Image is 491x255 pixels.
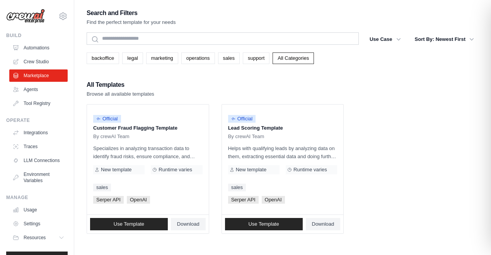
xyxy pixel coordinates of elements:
p: Lead Scoring Template [228,124,338,132]
a: Use Template [90,218,168,230]
button: Resources [9,231,68,244]
span: By crewAI Team [93,133,130,140]
span: OpenAI [127,196,150,204]
span: Use Template [114,221,144,227]
a: Crew Studio [9,56,68,68]
span: Download [177,221,199,227]
a: Automations [9,42,68,54]
a: Agents [9,83,68,96]
a: sales [218,52,240,64]
a: legal [122,52,143,64]
div: Operate [6,117,68,123]
a: Tool Registry [9,97,68,110]
p: Helps with qualifying leads by analyzing data on them, extracting essential data and doing furthe... [228,144,338,160]
span: Download [312,221,334,227]
button: Sort By: Newest First [410,32,479,46]
p: Find the perfect template for your needs [87,19,176,26]
a: Settings [9,218,68,230]
h2: Search and Filters [87,8,176,19]
a: sales [228,184,246,191]
a: backoffice [87,52,119,64]
a: marketing [146,52,178,64]
span: OpenAI [262,196,285,204]
a: Use Template [225,218,303,230]
span: By crewAI Team [228,133,264,140]
a: Integrations [9,127,68,139]
p: Browse all available templates [87,90,154,98]
a: Traces [9,140,68,153]
span: Official [93,115,121,123]
a: support [243,52,269,64]
span: Runtime varies [293,167,327,173]
span: New template [236,167,266,173]
a: sales [93,184,111,191]
p: Customer Fraud Flagging Template [93,124,203,132]
span: Serper API [228,196,259,204]
a: Environment Variables [9,168,68,187]
span: New template [101,167,131,173]
a: Usage [9,204,68,216]
span: Runtime varies [159,167,192,173]
a: All Categories [273,52,314,64]
img: Logo [6,9,45,24]
a: Download [306,218,341,230]
button: Use Case [365,32,406,46]
div: Build [6,32,68,39]
span: Serper API [93,196,124,204]
div: Manage [6,194,68,201]
span: Use Template [248,221,279,227]
span: Official [228,115,256,123]
h2: All Templates [87,79,154,90]
a: operations [181,52,215,64]
a: LLM Connections [9,154,68,167]
a: Marketplace [9,69,68,82]
a: Download [171,218,206,230]
p: Specializes in analyzing transaction data to identify fraud risks, ensure compliance, and conduct... [93,144,203,160]
span: Resources [24,235,46,241]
